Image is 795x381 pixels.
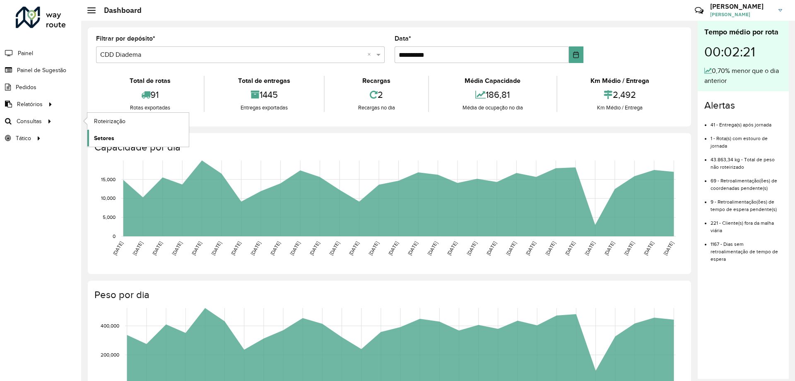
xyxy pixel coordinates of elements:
[87,130,189,146] a: Setores
[525,240,537,256] text: [DATE]
[711,192,782,213] li: 9 - Retroalimentação(ões) de tempo de espera pendente(s)
[367,240,379,256] text: [DATE]
[269,240,281,256] text: [DATE]
[466,240,478,256] text: [DATE]
[704,99,782,112] h4: Alertas
[564,240,576,256] text: [DATE]
[98,104,202,112] div: Rotas exportadas
[17,117,42,126] span: Consultas
[643,240,655,256] text: [DATE]
[101,323,119,328] text: 400,000
[387,240,399,256] text: [DATE]
[113,233,116,239] text: 0
[132,240,144,256] text: [DATE]
[446,240,458,256] text: [DATE]
[623,240,635,256] text: [DATE]
[704,38,782,66] div: 00:02:21
[230,240,242,256] text: [DATE]
[18,49,33,58] span: Painel
[662,240,675,256] text: [DATE]
[559,86,681,104] div: 2,492
[407,240,419,256] text: [DATE]
[98,86,202,104] div: 91
[690,2,708,19] a: Contato Rápido
[367,50,374,60] span: Clear all
[207,104,321,112] div: Entregas exportadas
[103,214,116,220] text: 5,000
[603,240,615,256] text: [DATE]
[426,240,438,256] text: [DATE]
[16,134,31,143] span: Tático
[151,240,163,256] text: [DATE]
[559,104,681,112] div: Km Médio / Entrega
[711,150,782,171] li: 43.863,34 kg - Total de peso não roteirizado
[112,240,124,256] text: [DATE]
[327,104,426,112] div: Recargas no dia
[101,196,116,201] text: 10,000
[327,76,426,86] div: Recargas
[431,104,554,112] div: Média de ocupação no dia
[348,240,360,256] text: [DATE]
[171,240,183,256] text: [DATE]
[711,213,782,234] li: 221 - Cliente(s) fora da malha viária
[94,134,114,143] span: Setores
[190,240,202,256] text: [DATE]
[250,240,262,256] text: [DATE]
[584,240,596,256] text: [DATE]
[711,115,782,129] li: 41 - Entrega(s) após jornada
[17,66,66,75] span: Painel de Sugestão
[431,76,554,86] div: Média Capacidade
[327,86,426,104] div: 2
[559,76,681,86] div: Km Médio / Entrega
[308,240,320,256] text: [DATE]
[96,34,155,44] label: Filtrar por depósito
[704,27,782,38] div: Tempo médio por rota
[94,289,683,301] h4: Peso por dia
[87,113,189,129] a: Roteirização
[207,86,321,104] div: 1445
[328,240,340,256] text: [DATE]
[101,177,116,182] text: 15,000
[289,240,301,256] text: [DATE]
[101,352,119,357] text: 200,000
[96,6,142,15] h2: Dashboard
[710,2,772,10] h3: [PERSON_NAME]
[395,34,411,44] label: Data
[94,117,125,126] span: Roteirização
[207,76,321,86] div: Total de entregas
[711,129,782,150] li: 1 - Rota(s) com estouro de jornada
[98,76,202,86] div: Total de rotas
[704,66,782,86] div: 0,70% menor que o dia anterior
[210,240,222,256] text: [DATE]
[431,86,554,104] div: 186,81
[505,240,517,256] text: [DATE]
[17,100,43,109] span: Relatórios
[711,234,782,263] li: 1167 - Dias sem retroalimentação de tempo de espera
[569,46,583,63] button: Choose Date
[710,11,772,18] span: [PERSON_NAME]
[485,240,497,256] text: [DATE]
[94,141,683,153] h4: Capacidade por dia
[16,83,36,92] span: Pedidos
[711,171,782,192] li: 69 - Retroalimentação(ões) de coordenadas pendente(s)
[544,240,556,256] text: [DATE]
